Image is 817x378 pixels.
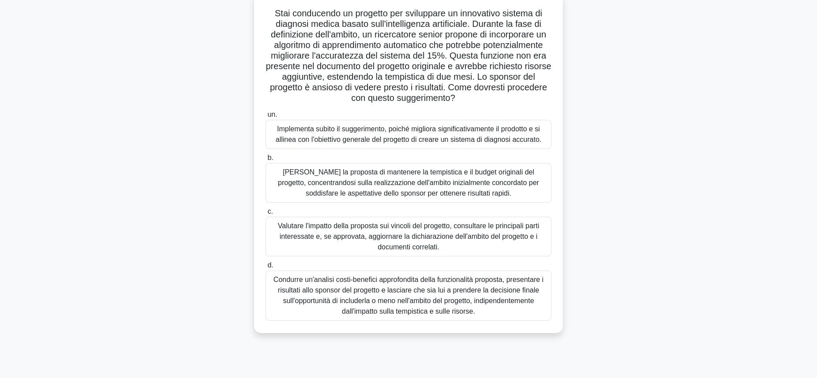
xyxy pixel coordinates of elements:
span: c. [267,208,273,215]
div: Implementa subito il suggerimento, poiché migliora significativamente il prodotto e si allinea co... [266,120,551,149]
div: [PERSON_NAME] la proposta di mantenere la tempistica e il budget originali del progetto, concentr... [266,163,551,203]
span: d. [267,261,273,269]
div: Valutare l'impatto della proposta sui vincoli del progetto, consultare le principali parti intere... [266,217,551,256]
div: Condurre un'analisi costi-benefici approfondita della funzionalità proposta, presentare i risulta... [266,271,551,321]
font: Stai conducendo un progetto per sviluppare un innovativo sistema di diagnosi medica basato sull'i... [266,8,551,103]
span: un. [267,111,277,118]
span: b. [267,154,273,161]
